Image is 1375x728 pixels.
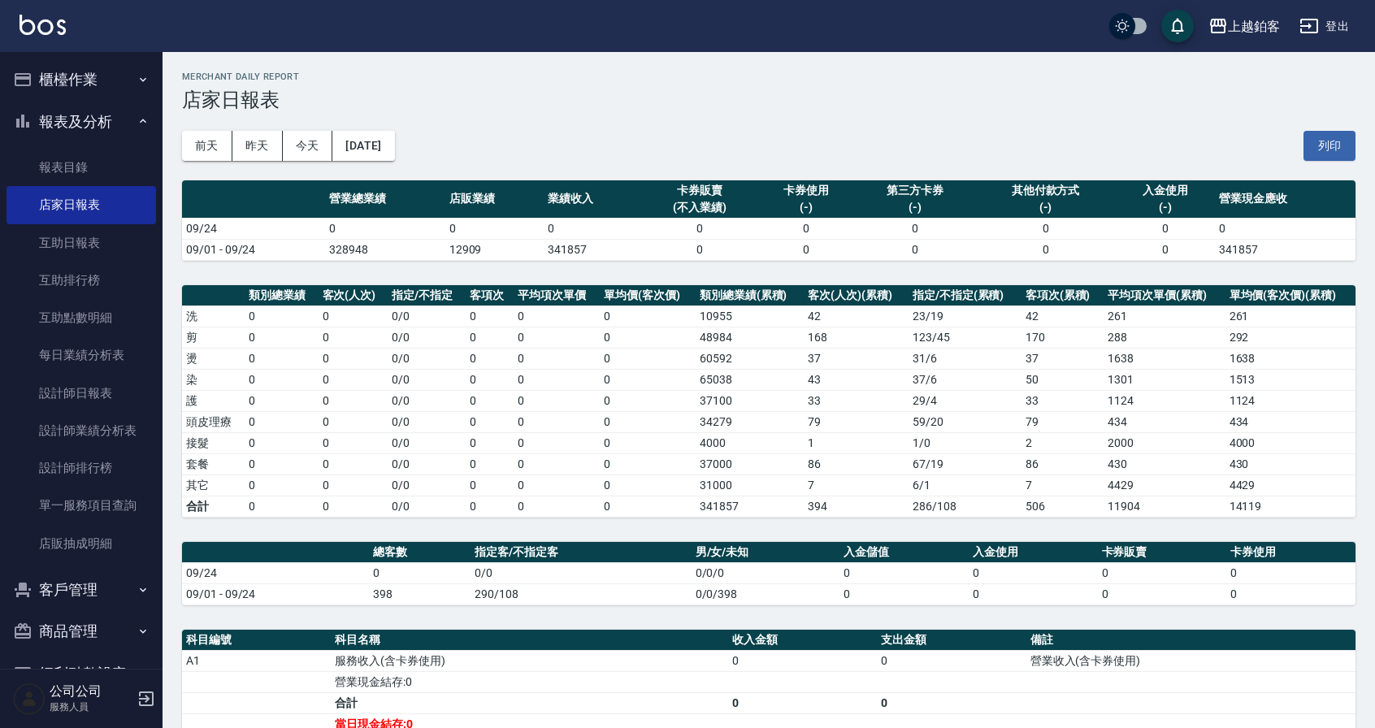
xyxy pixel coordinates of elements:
[804,285,909,306] th: 客次(人次)(累積)
[1098,583,1227,604] td: 0
[696,285,804,306] th: 類別總業績(累積)
[1225,411,1355,432] td: 434
[600,474,695,496] td: 0
[388,327,466,348] td: 0 / 0
[331,650,728,671] td: 服務收入(含卡券使用)
[182,650,331,671] td: A1
[1226,542,1355,563] th: 卡券使用
[369,542,471,563] th: 總客數
[696,432,804,453] td: 4000
[1098,542,1227,563] th: 卡券販賣
[600,285,695,306] th: 單均價(客次價)
[514,453,600,474] td: 0
[757,239,856,260] td: 0
[369,562,471,583] td: 0
[1104,305,1225,327] td: 261
[909,348,1021,369] td: 31 / 6
[182,180,1355,261] table: a dense table
[182,285,1355,518] table: a dense table
[1215,239,1355,260] td: 341857
[471,562,692,583] td: 0/0
[514,411,600,432] td: 0
[856,239,975,260] td: 0
[445,180,544,219] th: 店販業績
[979,182,1112,199] div: 其他付款方式
[839,562,969,583] td: 0
[319,453,388,474] td: 0
[1226,562,1355,583] td: 0
[471,583,692,604] td: 290/108
[319,348,388,369] td: 0
[600,411,695,432] td: 0
[50,683,132,700] h5: 公司公司
[600,432,695,453] td: 0
[466,327,514,348] td: 0
[877,650,1026,671] td: 0
[804,390,909,411] td: 33
[643,218,757,239] td: 0
[1225,453,1355,474] td: 430
[696,390,804,411] td: 37100
[514,327,600,348] td: 0
[182,71,1355,82] h2: Merchant Daily Report
[7,652,156,695] button: 紅利點數設定
[182,542,1355,605] table: a dense table
[466,285,514,306] th: 客項次
[909,327,1021,348] td: 123 / 45
[1104,369,1225,390] td: 1301
[1104,453,1225,474] td: 430
[325,239,445,260] td: 328948
[1116,239,1215,260] td: 0
[1228,16,1280,37] div: 上越鉑客
[692,562,840,583] td: 0/0/0
[696,348,804,369] td: 60592
[969,562,1098,583] td: 0
[909,496,1021,517] td: 286/108
[182,305,245,327] td: 洗
[643,239,757,260] td: 0
[514,305,600,327] td: 0
[696,369,804,390] td: 65038
[369,583,471,604] td: 398
[696,496,804,517] td: 341857
[909,474,1021,496] td: 6 / 1
[696,453,804,474] td: 37000
[804,411,909,432] td: 79
[1021,411,1104,432] td: 79
[1021,432,1104,453] td: 2
[1215,218,1355,239] td: 0
[860,182,971,199] div: 第三方卡券
[245,496,318,517] td: 0
[182,411,245,432] td: 頭皮理療
[182,239,325,260] td: 09/01 - 09/24
[514,496,600,517] td: 0
[466,474,514,496] td: 0
[388,369,466,390] td: 0 / 0
[877,692,1026,713] td: 0
[182,390,245,411] td: 護
[909,453,1021,474] td: 67 / 19
[245,348,318,369] td: 0
[319,327,388,348] td: 0
[1225,285,1355,306] th: 單均價(客次價)(累積)
[332,131,394,161] button: [DATE]
[7,58,156,101] button: 櫃檯作業
[331,671,728,692] td: 營業現金結存:0
[860,199,971,216] div: (-)
[1104,496,1225,517] td: 11904
[388,453,466,474] td: 0 / 0
[7,610,156,652] button: 商品管理
[544,218,643,239] td: 0
[7,412,156,449] a: 設計師業績分析表
[245,411,318,432] td: 0
[182,369,245,390] td: 染
[1303,131,1355,161] button: 列印
[466,305,514,327] td: 0
[1104,285,1225,306] th: 平均項次單價(累積)
[1021,327,1104,348] td: 170
[804,474,909,496] td: 7
[600,369,695,390] td: 0
[1021,369,1104,390] td: 50
[232,131,283,161] button: 昨天
[839,583,969,604] td: 0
